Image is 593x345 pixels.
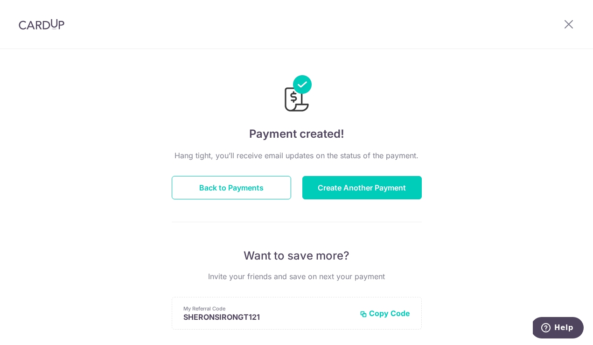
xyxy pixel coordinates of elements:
[172,150,422,161] p: Hang tight, you’ll receive email updates on the status of the payment.
[282,75,312,114] img: Payments
[183,305,352,312] p: My Referral Code
[172,248,422,263] p: Want to save more?
[172,271,422,282] p: Invite your friends and save on next your payment
[19,19,64,30] img: CardUp
[360,309,410,318] button: Copy Code
[172,126,422,142] h4: Payment created!
[533,317,584,340] iframe: Opens a widget where you can find more information
[302,176,422,199] button: Create Another Payment
[183,312,352,322] p: SHERONSIRONGT121
[172,176,291,199] button: Back to Payments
